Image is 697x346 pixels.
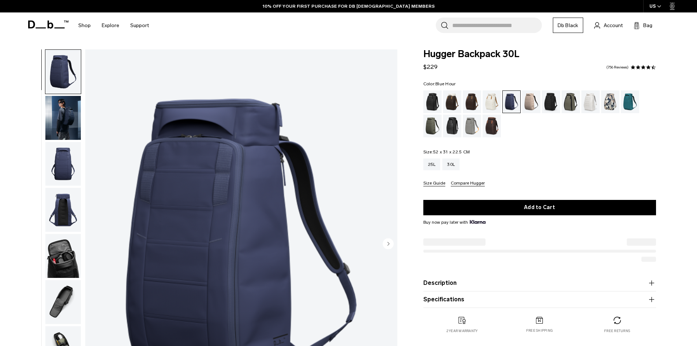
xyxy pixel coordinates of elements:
span: Hugger Backpack 30L [423,49,656,59]
a: Support [130,12,149,38]
img: Hugger Backpack 30L Blue Hour [45,188,81,232]
button: Hugger Backpack 30L Blue Hour [45,187,81,232]
img: Hugger Backpack 30L Blue Hour [45,50,81,94]
a: Espresso [463,90,481,113]
button: Hugger Backpack 30L Blue Hour [45,96,81,140]
span: Blue Hour [435,81,456,86]
a: Line Cluster [601,90,619,113]
a: 756 reviews [606,66,629,69]
a: Oatmilk [483,90,501,113]
a: Homegrown with Lu [483,115,501,137]
button: Hugger Backpack 30L Blue Hour [45,49,81,94]
span: Account [604,22,623,29]
a: Fogbow Beige [522,90,540,113]
a: Shop [78,12,91,38]
a: Charcoal Grey [542,90,560,113]
a: Reflective Black [443,115,461,137]
legend: Size: [423,150,470,154]
a: Sand Grey [463,115,481,137]
img: Hugger Backpack 30L Blue Hour [45,234,81,278]
a: Explore [102,12,119,38]
button: Bag [634,21,652,30]
a: Forest Green [562,90,580,113]
span: 52 x 31 x 22.5 CM [433,149,470,155]
img: Hugger Backpack 30L Blue Hour [45,96,81,140]
img: {"height" => 20, "alt" => "Klarna"} [470,220,486,224]
a: Cappuccino [443,90,461,113]
p: 2 year warranty [446,328,478,334]
a: Account [594,21,623,30]
a: 30L [442,159,460,170]
button: Hugger Backpack 30L Blue Hour [45,234,81,278]
a: Moss Green [423,115,442,137]
button: Description [423,279,656,287]
a: Db Black [553,18,583,33]
img: Hugger Backpack 30L Blue Hour [45,142,81,186]
button: Next slide [383,238,394,250]
button: Compare Hugger [451,181,485,186]
p: Free shipping [526,328,553,333]
p: Free returns [604,328,630,334]
span: $229 [423,63,438,70]
a: 10% OFF YOUR FIRST PURCHASE FOR DB [DEMOGRAPHIC_DATA] MEMBERS [263,3,435,10]
span: Bag [643,22,652,29]
legend: Color: [423,82,456,86]
img: Hugger Backpack 30L Blue Hour [45,280,81,324]
a: Clean Slate [581,90,600,113]
a: Midnight Teal [621,90,639,113]
a: Black Out [423,90,442,113]
span: Buy now pay later with [423,219,486,226]
a: 25L [423,159,441,170]
button: Specifications [423,295,656,304]
button: Size Guide [423,181,445,186]
nav: Main Navigation [73,12,154,38]
a: Blue Hour [502,90,521,113]
button: Add to Cart [423,200,656,215]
